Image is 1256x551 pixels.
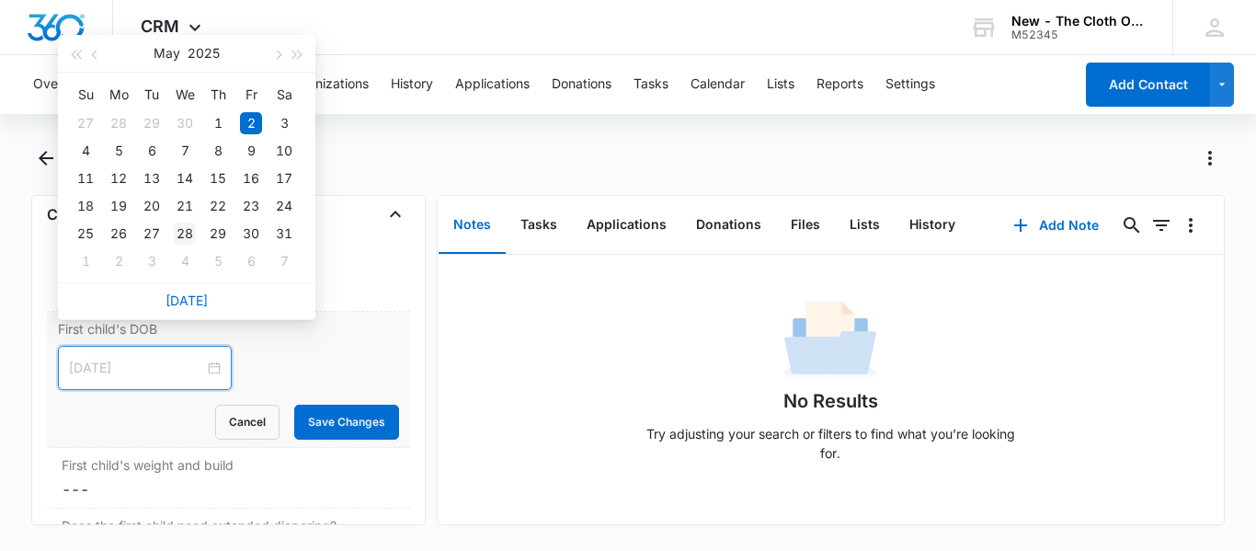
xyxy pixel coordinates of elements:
div: 28 [108,112,130,134]
button: Add Contact [1086,63,1210,107]
div: 21 [174,195,196,217]
div: 4 [174,250,196,272]
span: CRM [141,17,179,36]
div: 7 [273,250,295,272]
div: 1 [207,112,229,134]
button: Settings [885,55,935,114]
button: Organizations [285,55,369,114]
td: 2025-06-06 [234,247,268,275]
img: No Data [784,295,876,387]
button: Tasks [506,197,572,254]
h1: No Results [783,387,878,415]
td: 2025-05-05 [102,137,135,165]
td: 2025-04-29 [135,109,168,137]
button: Search... [1117,211,1147,240]
div: 5 [207,250,229,272]
div: 4 [74,140,97,162]
td: 2025-04-27 [69,109,102,137]
div: 30 [174,112,196,134]
td: 2025-06-02 [102,247,135,275]
td: 2025-05-31 [268,220,301,247]
td: 2025-06-05 [201,247,234,275]
td: 2025-05-02 [234,109,268,137]
div: 5 [108,140,130,162]
button: Close [381,200,410,229]
button: History [895,197,970,254]
button: Back [31,143,60,173]
td: 2025-05-14 [168,165,201,192]
button: Filters [1147,211,1176,240]
button: Reports [816,55,863,114]
div: 26 [108,223,130,245]
td: 2025-05-01 [201,109,234,137]
button: Add Note [995,203,1117,247]
div: account name [1011,14,1146,29]
td: 2025-05-30 [234,220,268,247]
button: History [391,55,433,114]
td: 2025-05-12 [102,165,135,192]
button: Save Changes [294,405,399,440]
td: 2025-05-06 [135,137,168,165]
button: Applications [455,55,530,114]
button: Tasks [634,55,668,114]
input: May 2, 2025 [69,358,204,378]
td: 2025-05-03 [268,109,301,137]
button: Donations [552,55,611,114]
td: 2025-05-19 [102,192,135,220]
td: 2025-05-18 [69,192,102,220]
a: [DATE] [166,293,208,308]
td: 2025-05-15 [201,165,234,192]
button: Overflow Menu [1176,211,1205,240]
div: 8 [207,140,229,162]
button: Applications [572,197,681,254]
dd: --- [62,478,395,500]
td: 2025-04-28 [102,109,135,137]
div: 17 [273,167,295,189]
div: 15 [207,167,229,189]
td: 2025-05-29 [201,220,234,247]
div: 25 [74,223,97,245]
div: 16 [240,167,262,189]
div: 7 [174,140,196,162]
div: 2 [108,250,130,272]
button: May [154,35,180,72]
div: 28 [174,223,196,245]
div: 29 [207,223,229,245]
td: 2025-04-30 [168,109,201,137]
button: Calendar [691,55,745,114]
h4: Child Info [47,203,115,225]
div: 27 [141,223,163,245]
td: 2025-05-22 [201,192,234,220]
div: 19 [108,195,130,217]
td: 2025-05-23 [234,192,268,220]
td: 2025-05-07 [168,137,201,165]
td: 2025-05-13 [135,165,168,192]
td: 2025-05-11 [69,165,102,192]
button: 2025 [188,35,220,72]
div: 24 [273,195,295,217]
button: Notes [439,197,506,254]
div: First child's name[GEOGRAPHIC_DATA] [47,251,410,312]
div: First child's weight and build--- [47,448,410,509]
div: 1 [74,250,97,272]
td: 2025-05-04 [69,137,102,165]
div: 11 [74,167,97,189]
th: Sa [268,80,301,109]
div: 20 [141,195,163,217]
td: 2025-05-08 [201,137,234,165]
div: 29 [141,112,163,134]
th: Th [201,80,234,109]
td: 2025-05-10 [268,137,301,165]
td: 2025-05-17 [268,165,301,192]
td: 2025-05-25 [69,220,102,247]
div: account id [1011,29,1146,41]
p: Try adjusting your search or filters to find what you’re looking for. [637,424,1023,463]
th: Su [69,80,102,109]
button: Actions [1195,143,1225,173]
label: First child's weight and build [62,455,395,475]
button: Donations [681,197,776,254]
td: 2025-06-07 [268,247,301,275]
th: We [168,80,201,109]
div: 6 [240,250,262,272]
td: 2025-05-20 [135,192,168,220]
